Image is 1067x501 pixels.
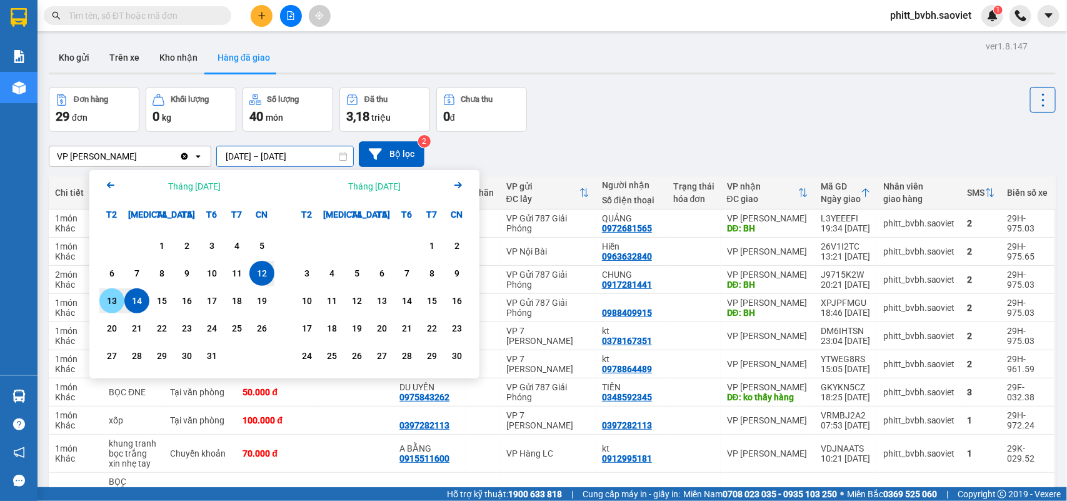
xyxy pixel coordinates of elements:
span: phitt_bvbh.saoviet [880,8,981,23]
div: Hiền [602,241,661,251]
div: 2 [178,238,196,253]
div: Choose Thứ Năm, tháng 10 2 2025. It's available. [174,233,199,258]
button: Next month. [451,178,466,195]
div: 18 [228,293,246,308]
div: Chưa thu [461,95,493,104]
button: Chưa thu0đ [436,87,527,132]
sup: 1 [994,6,1003,14]
div: Khác [55,336,96,346]
div: 2 [968,246,995,256]
div: 1 [153,238,171,253]
span: 1 [996,6,1000,14]
div: Choose Thứ Ba, tháng 10 7 2025. It's available. [124,261,149,286]
span: file-add [286,11,295,20]
div: 26 [253,321,271,336]
svg: open [193,151,203,161]
div: hóa đơn [673,194,714,204]
div: phitt_bvbh.saoviet [883,387,955,397]
div: Choose Thứ Tư, tháng 10 15 2025. It's available. [149,288,174,313]
div: Selected end date. Thứ Ba, tháng 10 14 2025. It's available. [124,288,149,313]
div: T2 [294,202,319,227]
div: Nhân viên [883,181,955,191]
button: Bộ lọc [359,141,424,167]
div: Choose Thứ Tư, tháng 10 29 2025. It's available. [149,343,174,368]
div: 11 [323,293,341,308]
div: 1 [423,238,441,253]
div: 50.000 đ [243,387,309,397]
div: Nhãn [473,188,494,198]
div: Choose Thứ Bảy, tháng 11 15 2025. It's available. [419,288,444,313]
div: 2 [968,331,995,341]
button: plus [251,5,273,27]
div: 29 [423,348,441,363]
div: Choose Thứ Năm, tháng 10 23 2025. It's available. [174,316,199,341]
div: 2 [968,359,995,369]
div: Choose Thứ Bảy, tháng 11 29 2025. It's available. [419,343,444,368]
div: 27 [103,348,121,363]
div: VP 7 [PERSON_NAME] [506,354,589,374]
div: DĐ: BH [727,280,808,290]
div: VP [PERSON_NAME] [727,213,808,223]
div: Choose Thứ Sáu, tháng 10 10 2025. It's available. [199,261,224,286]
button: Số lượng40món [243,87,333,132]
div: 13 [103,293,121,308]
img: phone-icon [1015,10,1026,21]
div: Choose Thứ Tư, tháng 10 1 2025. It's available. [149,233,174,258]
div: 25 [323,348,341,363]
div: 0917281441 [602,280,652,290]
div: L3YEEEFI [821,213,871,223]
div: Ngày giao [821,194,861,204]
div: Choose Thứ Hai, tháng 10 6 2025. It's available. [99,261,124,286]
div: 6 [373,266,391,281]
div: Choose Thứ Năm, tháng 11 20 2025. It's available. [369,316,394,341]
div: 29F-032.38 [1008,382,1048,402]
button: Đã thu3,18 triệu [339,87,430,132]
div: 14 [398,293,416,308]
div: Choose Thứ Hai, tháng 11 17 2025. It's available. [294,316,319,341]
div: T6 [394,202,419,227]
div: Selected start date. Chủ Nhật, tháng 10 12 2025. It's available. [249,261,274,286]
svg: Arrow Right [451,178,466,193]
div: 12 [348,293,366,308]
div: Khác [55,392,96,402]
button: Previous month. [103,178,118,195]
div: 5 [348,266,366,281]
th: Toggle SortBy [500,176,596,210]
div: VP [PERSON_NAME] [727,359,808,369]
input: Select a date range. [217,146,353,166]
div: ver 1.8.147 [986,39,1028,53]
div: 16 [178,293,196,308]
div: DĐ: ko thấy hàng [727,392,808,402]
div: 0988409915 [602,308,652,318]
div: kt [602,326,661,336]
div: 12 [253,266,271,281]
div: Chi tiết [55,188,96,198]
div: 14 [128,293,146,308]
div: 2 [968,275,995,285]
div: 15 [153,293,171,308]
div: Choose Thứ Tư, tháng 10 22 2025. It's available. [149,316,174,341]
span: plus [258,11,266,20]
button: aim [309,5,331,27]
div: Choose Chủ Nhật, tháng 11 30 2025. It's available. [444,343,469,368]
div: Choose Thứ Hai, tháng 11 24 2025. It's available. [294,343,319,368]
div: VP [PERSON_NAME] [727,298,808,308]
img: solution-icon [13,50,26,63]
div: Choose Thứ Năm, tháng 11 27 2025. It's available. [369,343,394,368]
div: Khác [55,251,96,261]
div: Choose Thứ Bảy, tháng 10 11 2025. It's available. [224,261,249,286]
div: T5 [369,202,394,227]
div: 1 món [55,382,96,392]
div: 29H-975.03 [1008,213,1048,233]
th: Toggle SortBy [814,176,877,210]
div: Choose Thứ Tư, tháng 11 19 2025. It's available. [344,316,369,341]
div: Choose Thứ Bảy, tháng 10 4 2025. It's available. [224,233,249,258]
div: Choose Thứ Sáu, tháng 11 28 2025. It's available. [394,343,419,368]
div: Choose Chủ Nhật, tháng 10 19 2025. It's available. [249,288,274,313]
div: VP [PERSON_NAME] [57,150,137,163]
div: VP [PERSON_NAME] [727,246,808,256]
div: VP [PERSON_NAME] [727,270,808,280]
img: warehouse-icon [13,390,26,403]
div: Choose Thứ Sáu, tháng 10 31 2025. It's available. [199,343,224,368]
div: 22 [153,321,171,336]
